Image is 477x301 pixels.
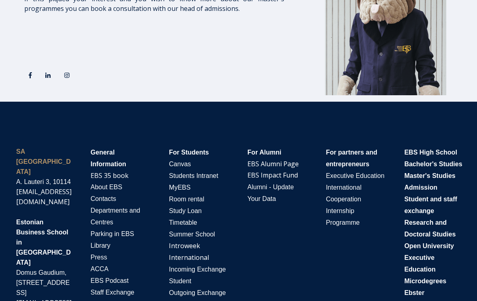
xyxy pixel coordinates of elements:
[171,241,200,250] a: ntroweek
[404,219,456,238] span: Research and Doctoral Studies
[326,183,361,203] a: International Cooperation
[169,207,202,214] span: Study Loan
[404,148,457,157] a: EBS High School
[404,149,457,156] span: EBS High School
[16,178,71,185] span: A. Lauteri 3, 10114
[91,184,122,190] span: About EBS
[91,194,116,203] a: Contacts
[169,231,215,238] span: Summer School
[169,230,215,238] a: Summer School
[404,242,454,249] span: Open University
[91,265,108,272] span: ACCA
[16,148,71,175] strong: SA [GEOGRAPHIC_DATA]
[326,206,360,227] a: Internship Programme
[169,196,204,203] span: Room rental
[91,241,110,250] a: Library
[169,159,191,168] a: Canvas
[326,171,384,180] a: Executive Education
[326,172,384,179] span: Executive Education
[169,218,197,227] a: Timetable
[169,206,202,215] a: Study Loan
[24,23,119,47] iframe: Embedded CTA
[91,182,122,191] a: About EBS
[404,288,424,297] a: Ebster
[91,277,129,284] span: EBS Podcast
[326,207,360,226] span: Internship Programme
[404,184,437,191] span: Admission
[326,149,377,167] span: For partners and entrepreneurs
[247,182,294,203] a: Alumni - Update Your Data
[169,242,200,249] span: I
[247,149,281,156] span: For Alumni
[404,253,435,274] a: Executive Education
[404,159,462,168] a: Bachelor's Studies
[91,242,110,249] span: Library
[16,269,70,296] span: Domus Gaudium, [STREET_ADDRESS]
[169,161,191,167] span: Canvas
[16,219,71,266] span: Estonian Business School in [GEOGRAPHIC_DATA]
[91,195,116,202] span: Contacts
[404,172,456,179] span: Master's Studies
[247,159,299,168] a: EBS Alumni Page
[404,183,437,192] a: Admission
[91,230,134,237] span: Parking in EBS
[91,276,129,285] a: EBS Podcast
[91,254,107,261] span: Press
[91,288,134,297] a: Staff Exchange
[247,171,298,180] a: EBS Impact Fund
[404,278,446,284] span: Microdegrees
[404,161,462,167] span: Bachelor's Studies
[91,149,126,167] span: General Information
[91,289,134,296] span: Staff Exchange
[91,253,107,261] a: Press
[169,172,218,179] span: Students Intranet
[169,266,226,284] span: Incoming Exchange Student
[169,149,209,156] span: For Students
[169,219,197,226] span: Timetable
[91,171,129,180] a: EBS 35 book
[171,253,209,262] a: nternational
[91,207,140,226] span: Departments and Centres
[169,183,190,192] a: MyEBS
[169,194,204,203] a: Room rental
[404,196,457,214] span: Student and staff exchange
[326,184,361,203] span: International Cooperation
[404,254,435,273] span: Executive Education
[169,254,209,261] span: I
[91,229,134,238] a: Parking in EBS
[169,171,218,180] a: Students Intranet
[404,218,456,238] a: Research and Doctoral Studies
[169,265,226,285] a: Incoming Exchange Student
[91,264,108,273] a: ACCA
[404,289,424,296] span: Ebster
[404,171,456,180] a: Master's Studies
[169,184,190,191] span: MyEBS
[404,241,454,250] a: Open University
[91,206,140,226] a: Departments and Centres
[404,276,446,285] a: Microdegrees
[247,184,294,202] span: Alumni - Update Your Data
[404,194,457,215] a: Student and staff exchange
[16,187,72,206] a: [EMAIL_ADDRESS][DOMAIN_NAME]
